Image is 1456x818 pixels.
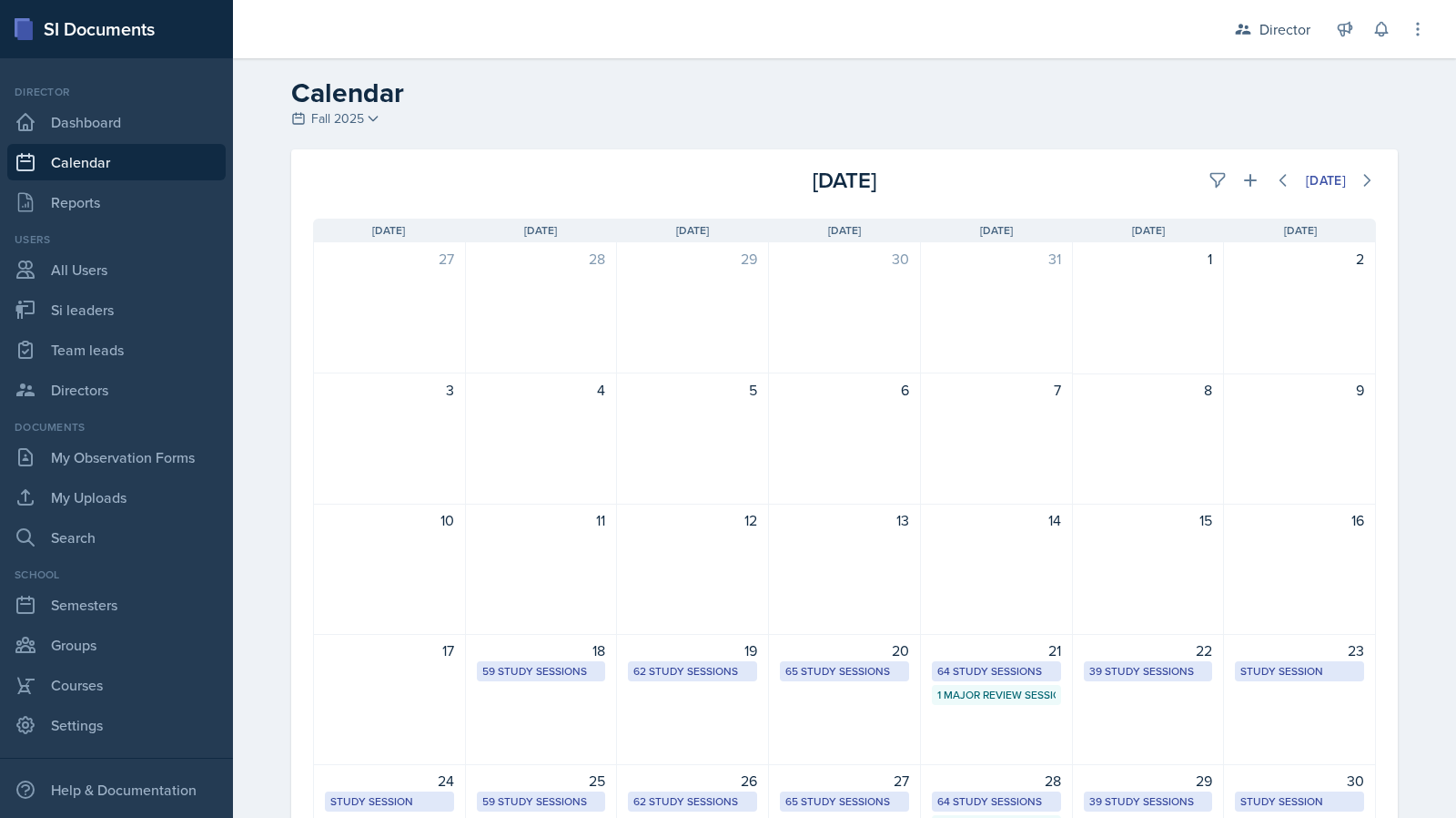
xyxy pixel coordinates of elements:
[1294,165,1358,196] button: [DATE]
[1235,770,1364,792] div: 30
[780,509,909,531] div: 13
[1132,222,1165,239] span: [DATE]
[628,770,757,792] div: 26
[524,222,557,239] span: [DATE]
[633,793,752,810] div: 62 Study Sessions
[937,687,1056,703] div: 1 Major Review Session
[932,639,1061,661] div: 21
[330,793,449,810] div: Study Session
[7,251,226,288] a: All Users
[932,379,1061,401] div: 7
[785,793,904,810] div: 65 Study Sessions
[780,248,909,270] div: 30
[325,639,454,661] div: 17
[7,104,226,140] a: Dashboard
[667,164,1021,197] div: [DATE]
[482,793,601,810] div: 59 Study Sessions
[477,770,606,792] div: 25
[7,372,226,408] a: Directors
[477,248,606,270] div: 28
[1084,509,1213,531] div: 15
[7,439,226,475] a: My Observation Forms
[482,663,601,680] div: 59 Study Sessions
[780,639,909,661] div: 20
[7,231,226,248] div: Users
[1235,639,1364,661] div: 23
[7,772,226,808] div: Help & Documentation
[291,77,1398,109] h2: Calendar
[828,222,861,239] span: [DATE]
[7,184,226,220] a: Reports
[7,567,226,583] div: School
[1306,173,1346,188] div: [DATE]
[780,379,909,401] div: 6
[1089,663,1208,680] div: 39 Study Sessions
[937,793,1056,810] div: 64 Study Sessions
[932,509,1061,531] div: 14
[628,509,757,531] div: 12
[937,663,1056,680] div: 64 Study Sessions
[7,479,226,516] a: My Uploads
[372,222,405,239] span: [DATE]
[932,248,1061,270] div: 31
[7,707,226,743] a: Settings
[477,379,606,401] div: 4
[932,770,1061,792] div: 28
[785,663,904,680] div: 65 Study Sessions
[7,84,226,100] div: Director
[325,770,454,792] div: 24
[1259,18,1310,40] div: Director
[1284,222,1317,239] span: [DATE]
[477,639,606,661] div: 18
[1084,248,1213,270] div: 1
[7,587,226,623] a: Semesters
[1084,639,1213,661] div: 22
[325,248,454,270] div: 27
[7,519,226,556] a: Search
[311,109,364,128] span: Fall 2025
[7,291,226,328] a: Si leaders
[7,667,226,703] a: Courses
[325,379,454,401] div: 3
[980,222,1013,239] span: [DATE]
[1240,793,1359,810] div: Study Session
[7,419,226,435] div: Documents
[676,222,709,239] span: [DATE]
[1235,248,1364,270] div: 2
[325,509,454,531] div: 10
[1235,509,1364,531] div: 16
[628,379,757,401] div: 5
[1235,379,1364,401] div: 9
[1084,379,1213,401] div: 8
[633,663,752,680] div: 62 Study Sessions
[7,627,226,663] a: Groups
[1089,793,1208,810] div: 39 Study Sessions
[477,509,606,531] div: 11
[1240,663,1359,680] div: Study Session
[780,770,909,792] div: 27
[628,248,757,270] div: 29
[7,144,226,180] a: Calendar
[1084,770,1213,792] div: 29
[628,639,757,661] div: 19
[7,332,226,368] a: Team leads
